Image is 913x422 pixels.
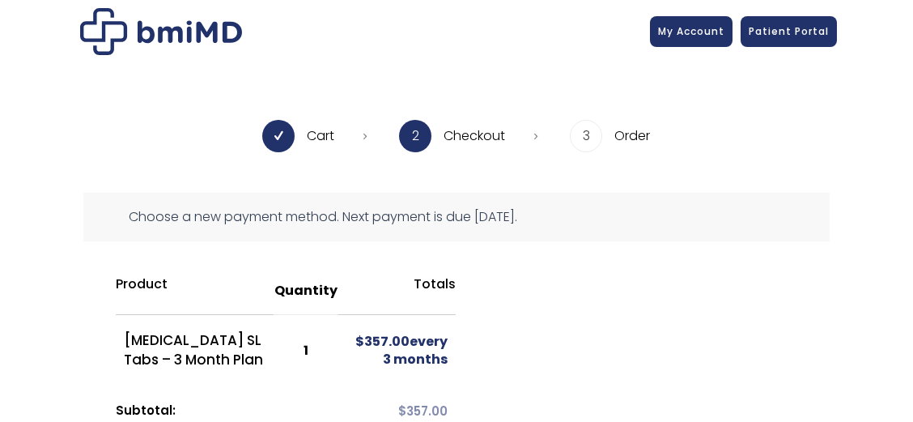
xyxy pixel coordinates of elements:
th: Totals [338,267,456,315]
th: Product [116,267,273,315]
li: Cart [262,120,367,152]
span: My Account [658,24,724,38]
span: 3 [570,120,602,152]
td: [MEDICAL_DATA] SL Tabs – 3 Month Plan [116,315,273,386]
img: Checkout [80,8,242,55]
span: 357.00 [398,403,448,420]
span: 2 [399,120,431,152]
div: Choose a new payment method. Next payment is due [DATE]. [83,193,829,241]
li: Checkout [399,120,537,152]
li: Order [570,120,650,152]
span: $ [398,403,406,420]
span: $ [355,332,364,351]
th: Quantity [274,267,338,315]
a: My Account [650,16,733,47]
td: 1 [274,315,338,386]
a: Patient Portal [741,16,837,47]
span: 357.00 [355,332,410,351]
span: Patient Portal [749,24,829,38]
td: every 3 months [338,315,456,386]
